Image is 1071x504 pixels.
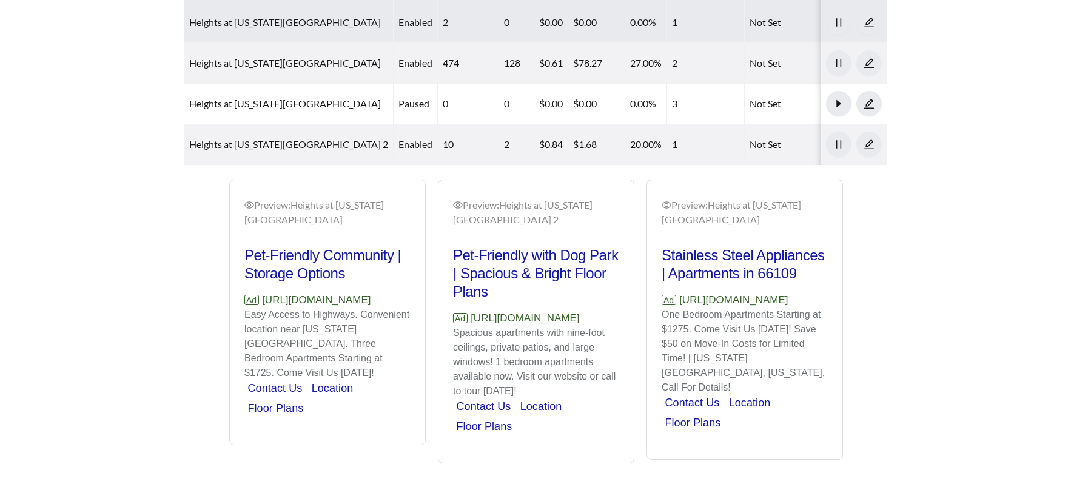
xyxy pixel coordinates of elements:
[398,98,429,109] span: paused
[189,16,381,28] a: Heights at [US_STATE][GEOGRAPHIC_DATA]
[856,132,882,157] button: edit
[453,311,619,326] p: [URL][DOMAIN_NAME]
[244,295,259,305] span: Ad
[625,124,667,165] td: 20.00%
[438,43,499,84] td: 474
[398,138,432,150] span: enabled
[857,17,881,28] span: edit
[568,2,625,43] td: $0.00
[745,124,854,165] td: Not Set
[625,84,667,124] td: 0.00%
[189,98,381,109] a: Heights at [US_STATE][GEOGRAPHIC_DATA]
[625,2,667,43] td: 0.00%
[499,84,534,124] td: 0
[856,138,882,150] a: edit
[826,132,851,157] button: pause
[662,307,828,395] p: One Bedroom Apartments Starting at $1275. Come Visit Us [DATE]! Save $50 on Move-In Costs for Lim...
[499,2,534,43] td: 0
[534,84,568,124] td: $0.00
[827,58,851,69] span: pause
[625,43,667,84] td: 27.00%
[456,400,511,412] a: Contact Us
[856,50,882,76] button: edit
[568,84,625,124] td: $0.00
[662,295,676,305] span: Ad
[244,200,254,210] span: eye
[499,43,534,84] td: 128
[662,198,828,227] div: Preview: Heights at [US_STATE][GEOGRAPHIC_DATA]
[856,98,882,109] a: edit
[312,382,354,394] a: Location
[534,2,568,43] td: $0.00
[453,200,463,210] span: eye
[189,138,388,150] a: Heights at [US_STATE][GEOGRAPHIC_DATA] 2
[453,246,619,301] h2: Pet-Friendly with Dog Park | Spacious & Bright Floor Plans
[453,313,468,323] span: Ad
[826,10,851,35] button: pause
[244,307,411,380] p: Easy Access to Highways. Convenient location near [US_STATE][GEOGRAPHIC_DATA]. Three Bedroom Apar...
[827,17,851,28] span: pause
[745,43,854,84] td: Not Set
[247,402,303,414] a: Floor Plans
[856,16,882,28] a: edit
[534,43,568,84] td: $0.61
[827,139,851,150] span: pause
[665,397,719,409] a: Contact Us
[745,84,854,124] td: Not Set
[244,246,411,283] h2: Pet-Friendly Community | Storage Options
[438,84,499,124] td: 0
[857,139,881,150] span: edit
[826,91,851,116] button: caret-right
[247,382,302,394] a: Contact Us
[665,417,720,429] a: Floor Plans
[453,326,619,398] p: Spacious apartments with nine-foot ceilings, private patios, and large windows! 1 bedroom apartme...
[826,50,851,76] button: pause
[499,124,534,165] td: 2
[857,58,881,69] span: edit
[398,16,432,28] span: enabled
[729,397,771,409] a: Location
[667,84,745,124] td: 3
[456,420,512,432] a: Floor Plans
[667,2,745,43] td: 1
[856,10,882,35] button: edit
[662,246,828,283] h2: Stainless Steel Appliances | Apartments in 66109
[667,124,745,165] td: 1
[244,292,411,308] p: [URL][DOMAIN_NAME]
[662,292,828,308] p: [URL][DOMAIN_NAME]
[857,98,881,109] span: edit
[856,57,882,69] a: edit
[453,198,619,227] div: Preview: Heights at [US_STATE][GEOGRAPHIC_DATA] 2
[827,98,851,109] span: caret-right
[745,2,854,43] td: Not Set
[244,198,411,227] div: Preview: Heights at [US_STATE][GEOGRAPHIC_DATA]
[856,91,882,116] button: edit
[520,400,562,412] a: Location
[667,43,745,84] td: 2
[662,200,671,210] span: eye
[534,124,568,165] td: $0.84
[189,57,381,69] a: Heights at [US_STATE][GEOGRAPHIC_DATA]
[438,2,499,43] td: 2
[568,43,625,84] td: $78.27
[438,124,499,165] td: 10
[568,124,625,165] td: $1.68
[398,57,432,69] span: enabled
